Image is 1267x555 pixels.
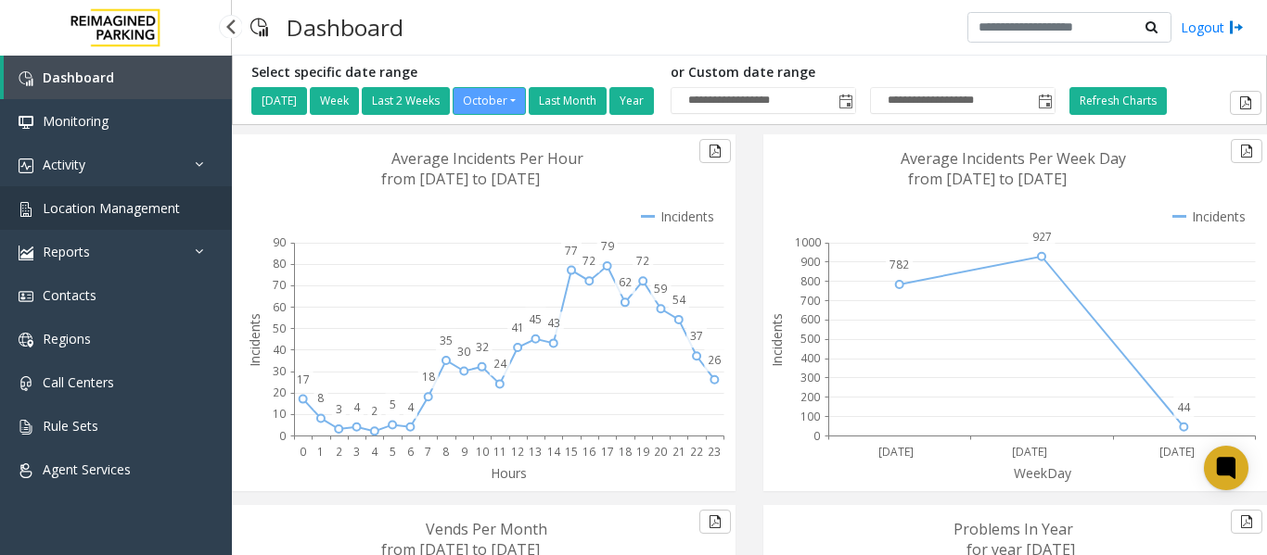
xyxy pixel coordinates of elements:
[672,292,686,308] text: 54
[390,444,396,460] text: 5
[371,444,378,460] text: 4
[407,444,414,460] text: 6
[19,420,33,435] img: 'icon'
[565,444,578,460] text: 15
[529,311,542,327] text: 45
[1034,88,1055,114] span: Toggle popup
[371,403,378,419] text: 2
[336,444,342,460] text: 2
[250,5,268,50] img: pageIcon
[273,406,286,422] text: 10
[425,444,431,460] text: 7
[619,444,632,460] text: 18
[273,342,286,358] text: 40
[19,202,33,217] img: 'icon'
[273,363,286,379] text: 30
[277,5,413,50] h3: Dashboard
[619,274,632,290] text: 62
[800,389,820,405] text: 200
[457,344,470,359] text: 30
[768,313,786,367] text: Incidents
[609,87,654,115] button: Year
[529,87,607,115] button: Last Month
[297,372,310,387] text: 17
[381,169,540,189] text: from [DATE] to [DATE]
[1229,18,1244,37] img: logout
[251,87,307,115] button: [DATE]
[317,390,324,406] text: 8
[878,444,914,460] text: [DATE]
[19,463,33,478] img: 'icon'
[565,243,578,259] text: 77
[800,273,820,289] text: 800
[353,444,360,460] text: 3
[19,71,33,86] img: 'icon'
[493,356,507,372] text: 24
[908,169,1067,189] text: from [DATE] to [DATE]
[1159,444,1195,460] text: [DATE]
[1230,91,1261,115] button: Export to pdf
[708,352,721,368] text: 26
[835,88,855,114] span: Toggle popup
[317,444,324,460] text: 1
[43,156,85,173] span: Activity
[654,444,667,460] text: 20
[1014,464,1072,482] text: WeekDay
[1069,87,1167,115] button: Refresh Charts
[4,56,232,99] a: Dashboard
[273,256,286,271] text: 80
[800,350,820,366] text: 400
[440,333,453,348] text: 35
[273,385,286,400] text: 20
[43,69,114,86] span: Dashboard
[547,315,560,331] text: 43
[43,286,96,304] span: Contacts
[1177,399,1191,415] text: 44
[453,87,526,115] button: October
[699,510,731,534] button: Export to pdf
[273,321,286,336] text: 50
[19,246,33,260] img: 'icon'
[582,444,595,460] text: 16
[442,444,449,460] text: 8
[601,444,614,460] text: 17
[1181,18,1244,37] a: Logout
[699,139,731,163] button: Export to pdf
[690,328,703,344] text: 37
[300,444,306,460] text: 0
[582,253,595,269] text: 72
[511,320,524,335] text: 41
[362,87,450,115] button: Last 2 Weeks
[246,313,263,367] text: Incidents
[491,464,527,482] text: Hours
[800,370,820,385] text: 300
[19,158,33,173] img: 'icon'
[422,369,435,385] text: 18
[43,199,180,217] span: Location Management
[1231,510,1262,534] button: Export to pdf
[800,409,820,424] text: 100
[426,519,547,539] text: Vends Per Month
[800,331,820,347] text: 500
[671,65,1056,81] h5: or Custom date range
[251,65,657,81] h5: Select specific date range
[601,238,614,254] text: 79
[901,148,1126,169] text: Average Incidents Per Week Day
[19,376,33,391] img: 'icon'
[43,373,114,391] span: Call Centers
[390,397,396,412] text: 5
[800,311,820,327] text: 600
[529,444,542,460] text: 13
[636,444,649,460] text: 19
[43,460,131,478] span: Agent Services
[672,444,685,460] text: 21
[690,444,703,460] text: 22
[19,333,33,347] img: 'icon'
[813,428,820,444] text: 0
[953,519,1073,539] text: Problems In Year
[800,293,820,309] text: 700
[511,444,524,460] text: 12
[353,399,361,415] text: 4
[476,339,489,355] text: 32
[636,253,649,269] text: 72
